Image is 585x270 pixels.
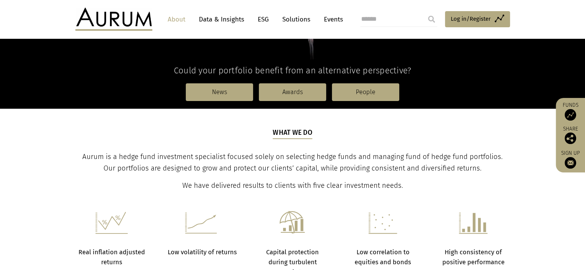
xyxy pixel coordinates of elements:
a: Solutions [278,12,314,27]
a: Events [320,12,343,27]
span: Aurum is a hedge fund investment specialist focused solely on selecting hedge funds and managing ... [82,152,503,172]
h4: Could your portfolio benefit from an alternative perspective? [75,65,510,76]
img: Aurum [75,8,152,31]
span: Log in/Register [451,14,491,23]
img: Access Funds [565,109,576,121]
span: We have delivered results to clients with five clear investment needs. [182,181,403,190]
h5: What we do [273,128,312,139]
a: About [164,12,189,27]
img: Sign up to our newsletter [565,157,576,169]
strong: Low correlation to equities and bonds [355,248,411,266]
div: Share [560,126,581,144]
a: News [186,83,253,101]
a: Data & Insights [195,12,248,27]
a: Sign up [560,150,581,169]
input: Submit [424,12,439,27]
strong: Real inflation adjusted returns [78,248,145,266]
a: Log in/Register [445,11,510,27]
img: Share this post [565,133,576,144]
a: Awards [259,83,326,101]
a: Funds [560,102,581,121]
strong: High consistency of positive performance [442,248,505,266]
strong: Low volatility of returns [167,248,237,256]
a: People [332,83,399,101]
a: ESG [254,12,273,27]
